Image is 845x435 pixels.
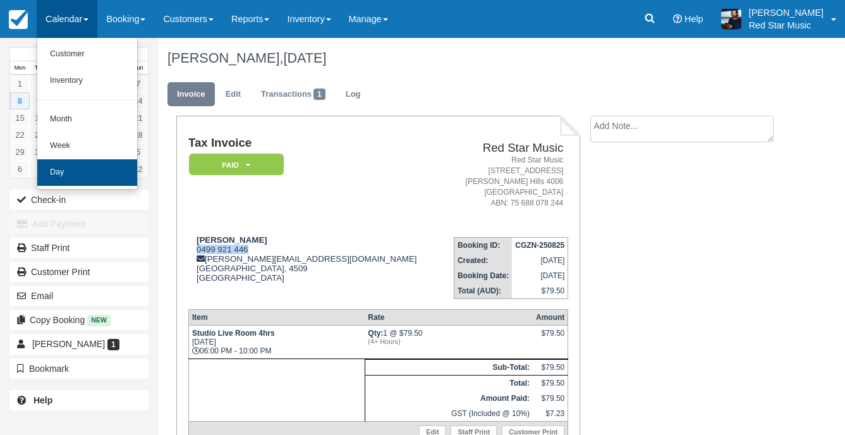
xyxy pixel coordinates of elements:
em: Paid [189,154,284,176]
p: [PERSON_NAME] [749,6,824,19]
span: New [87,315,111,326]
a: 30 [30,144,49,161]
a: 28 [128,126,148,144]
th: Booking ID: [454,237,512,253]
em: (4+ Hours) [368,338,530,345]
th: Created: [454,253,512,268]
span: [DATE] [283,50,326,66]
a: Help [9,390,149,410]
td: $79.50 [512,283,568,299]
a: Invoice [167,82,215,107]
a: [PERSON_NAME] 1 [9,334,149,354]
address: Red Star Music [STREET_ADDRESS] [PERSON_NAME] Hills 4006 [GEOGRAPHIC_DATA] ABN: 75 688 078 244 [446,155,563,209]
span: [PERSON_NAME] [32,339,105,349]
a: 8 [10,92,30,109]
a: Staff Print [9,238,149,258]
th: Mon [10,61,30,75]
a: Paid [188,153,279,176]
td: $7.23 [533,406,568,422]
a: 2 [30,75,49,92]
a: 14 [128,92,148,109]
button: Check-in [9,190,149,210]
a: 12 [128,161,148,178]
td: GST (Included @ 10%) [365,406,533,422]
div: 0499 921 446 [PERSON_NAME][EMAIL_ADDRESS][DOMAIN_NAME] [GEOGRAPHIC_DATA], 4509 [GEOGRAPHIC_DATA] [188,235,441,298]
td: $79.50 [533,359,568,375]
strong: Studio Live Room 4hrs [192,329,275,338]
th: Sun [128,61,148,75]
button: Bookmark [9,358,149,379]
div: $79.50 [536,329,564,348]
span: 1 [107,339,119,350]
strong: [PERSON_NAME] [197,235,267,245]
td: [DATE] [512,268,568,283]
a: 16 [30,109,49,126]
span: Help [684,14,703,24]
i: Help [673,15,682,23]
a: Month [37,106,137,133]
a: 5 [128,144,148,161]
a: 7 [128,75,148,92]
strong: CGZN-250825 [515,241,564,250]
th: Total: [365,375,533,391]
a: 21 [128,109,148,126]
a: Transactions1 [252,82,335,107]
td: $79.50 [533,375,568,391]
p: Red Star Music [749,19,824,32]
b: Help [33,395,52,405]
a: Customer [37,41,137,68]
a: Log [336,82,370,107]
span: 1 [313,89,325,100]
th: Amount Paid: [365,391,533,406]
a: 15 [10,109,30,126]
th: Tue [30,61,49,75]
a: 9 [30,92,49,109]
a: 6 [10,161,30,178]
img: A1 [721,9,741,29]
a: 23 [30,126,49,144]
button: Copy Booking New [9,310,149,330]
a: 29 [10,144,30,161]
a: 7 [30,161,49,178]
td: 1 @ $79.50 [365,325,533,358]
strong: Qty [368,329,383,338]
th: Sub-Total: [365,359,533,375]
h1: Tax Invoice [188,137,441,150]
th: Total (AUD): [454,283,512,299]
button: Add Payment [9,214,149,234]
th: Item [188,309,365,325]
button: Email [9,286,149,306]
a: Week [37,133,137,159]
a: Inventory [37,68,137,94]
th: Amount [533,309,568,325]
td: [DATE] 06:00 PM - 10:00 PM [188,325,365,358]
a: 22 [10,126,30,144]
a: 1 [10,75,30,92]
td: [DATE] [512,253,568,268]
ul: Calendar [37,38,138,190]
h1: [PERSON_NAME], [167,51,782,66]
a: Edit [216,82,250,107]
h2: Red Star Music [446,142,563,155]
a: Customer Print [9,262,149,282]
td: $79.50 [533,391,568,406]
a: Day [37,159,137,186]
img: checkfront-main-nav-mini-logo.png [9,10,28,29]
th: Booking Date: [454,268,512,283]
th: Rate [365,309,533,325]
